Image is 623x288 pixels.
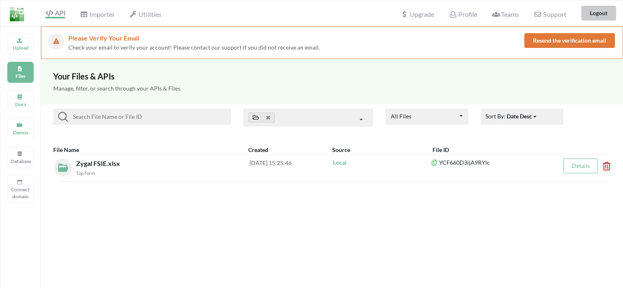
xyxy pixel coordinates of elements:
[11,44,30,51] p: Upload
[248,146,268,153] b: Created
[449,10,477,18] span: Profile
[68,34,139,42] span: Please Verify Your Email
[129,10,161,18] span: Utilities
[571,162,589,169] a: Details
[11,73,30,79] p: Files
[76,159,122,167] span: Zygal FSIE.xlsx
[76,170,95,176] small: Top Form
[10,7,24,21] img: LogoIcon.png
[563,159,598,173] button: Details
[249,159,332,177] div: [DATE] 15:25:46
[68,44,320,51] span: Check your email to verify your account! Please contact our support if you did not receive an email.
[431,159,552,167] p: YCF660D3ijA9RYlc
[485,113,537,120] span: Sort By:
[11,158,30,165] p: Database
[53,146,79,153] b: File Name
[581,6,616,20] button: Logout
[54,159,68,173] img: localFileIcon.eab6d1cc.svg
[507,112,532,120] div: Date Desc
[432,146,449,153] b: File ID
[53,85,611,92] h5: Manage, filter, or search through your APIs & Files
[534,11,566,18] span: Support
[80,10,114,18] span: Importer
[492,10,519,18] span: Teams
[390,113,411,119] div: All Files
[524,33,615,48] button: Resend the verification email
[68,112,228,122] input: Search File Name or File ID
[11,101,30,108] p: Docs
[333,159,430,167] p: Local
[58,112,68,122] img: searchIcon.svg
[11,186,30,200] p: Connect domain
[332,146,350,153] b: Source
[53,71,611,81] h3: Your Files & APIs
[401,11,434,18] span: Upgrade
[45,9,65,17] span: API
[11,129,30,136] p: Demos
